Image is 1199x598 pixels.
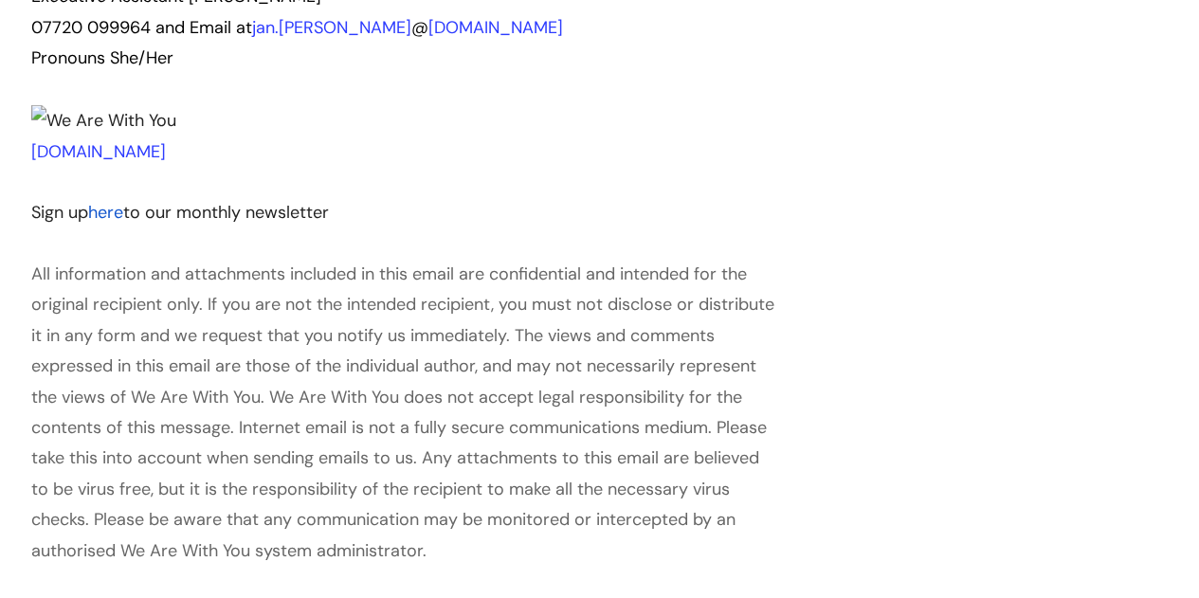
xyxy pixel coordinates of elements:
[428,16,563,39] font: [DOMAIN_NAME]
[88,201,123,224] a: here
[31,46,173,69] font: Pronouns She/Her
[31,140,166,163] a: [DOMAIN_NAME]
[31,16,411,39] font: 07720 099964 and Email at
[31,201,329,224] font: Sign up to our monthly newsletter
[411,16,563,39] a: @[DOMAIN_NAME]
[31,263,774,562] span: All information and attachments included in this email are confidential and intended for the orig...
[252,16,411,39] a: jan.[PERSON_NAME]
[31,105,176,136] img: We Are With You
[411,16,428,39] span: @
